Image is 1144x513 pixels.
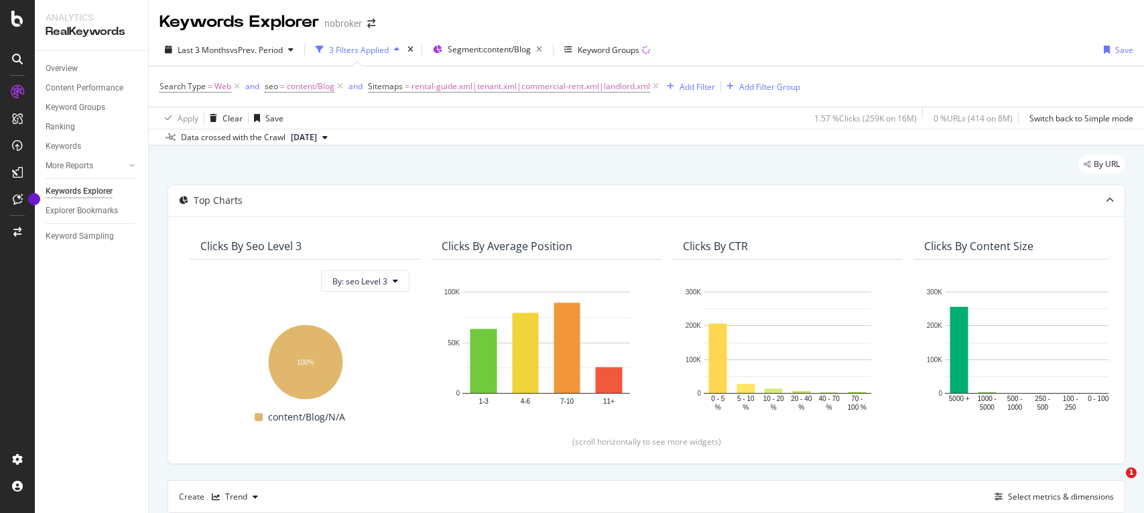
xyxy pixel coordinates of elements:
[683,285,892,412] svg: A chart.
[28,193,40,205] div: Tooltip anchor
[297,359,314,366] text: 100%
[194,194,243,207] div: Top Charts
[1094,160,1120,168] span: By URL
[1078,155,1125,174] div: legacy label
[814,113,917,124] div: 1.57 % Clicks ( 259K on 16M )
[737,396,755,403] text: 5 - 10
[442,239,572,253] div: Clicks By Average Position
[230,44,283,56] span: vs Prev. Period
[46,184,113,198] div: Keywords Explorer
[368,80,403,92] span: Sitemaps
[442,285,651,412] svg: A chart.
[46,139,81,154] div: Keywords
[851,396,863,403] text: 70 -
[686,323,702,330] text: 200K
[739,81,800,93] div: Add Filter Group
[46,101,139,115] a: Keyword Groups
[938,390,942,397] text: 0
[46,11,137,24] div: Analytics
[411,77,650,96] span: rental-guide.xml|tenant.xml|commercial-rent.xml|landlord.xml
[1126,467,1137,478] span: 1
[324,17,362,30] div: nobroker
[160,107,198,129] button: Apply
[456,390,460,397] text: 0
[697,390,701,397] text: 0
[1035,396,1050,403] text: 250 -
[332,276,387,287] span: By: seo Level 3
[46,24,137,40] div: RealKeywords
[348,80,363,93] button: and
[680,81,715,93] div: Add Filter
[46,159,93,173] div: More Reports
[559,39,655,60] button: Keyword Groups
[46,159,125,173] a: More Reports
[285,129,333,146] button: [DATE]
[46,184,139,198] a: Keywords Explorer
[208,80,212,92] span: =
[1029,113,1133,124] div: Switch back to Simple mode
[225,493,247,501] div: Trend
[428,39,548,60] button: Segment:content/Blog
[245,80,259,93] button: and
[204,107,243,129] button: Clear
[181,131,285,144] div: Data crossed with the Crawl
[1088,396,1109,403] text: 0 - 100
[934,113,1013,124] div: 0 % URLs ( 414 on 8M )
[560,398,574,405] text: 7-10
[1007,404,1023,411] text: 1000
[1007,396,1023,403] text: 500 -
[249,107,283,129] button: Save
[287,77,334,96] span: content/Blog
[448,339,460,347] text: 50K
[280,80,285,92] span: =
[321,270,409,292] button: By: seo Level 3
[46,229,139,243] a: Keyword Sampling
[46,62,139,76] a: Overview
[686,356,702,363] text: 100K
[178,44,230,56] span: Last 3 Months
[1063,396,1078,403] text: 100 -
[826,404,832,411] text: %
[763,396,785,403] text: 10 - 20
[479,398,489,405] text: 1-3
[791,396,812,403] text: 20 - 40
[223,113,243,124] div: Clear
[798,404,804,411] text: %
[200,317,409,402] svg: A chart.
[927,356,943,363] text: 100K
[178,113,198,124] div: Apply
[179,486,263,508] div: Create
[329,44,389,56] div: 3 Filters Applied
[743,404,749,411] text: %
[924,239,1033,253] div: Clicks By Content Size
[291,131,317,144] span: 2025 Aug. 4th
[927,288,943,296] text: 300K
[771,404,777,411] text: %
[268,409,345,425] span: content/Blog/N/A
[978,396,997,403] text: 1000 -
[683,239,748,253] div: Clicks By CTR
[200,239,302,253] div: Clicks By seo Level 3
[1098,39,1133,60] button: Save
[578,44,639,56] div: Keyword Groups
[265,80,278,92] span: seo
[46,229,114,243] div: Keyword Sampling
[206,486,263,508] button: Trend
[160,11,319,34] div: Keywords Explorer
[848,404,867,411] text: 100 %
[715,404,721,411] text: %
[603,398,615,405] text: 11+
[46,139,139,154] a: Keywords
[160,80,206,92] span: Search Type
[46,120,139,134] a: Ranking
[721,78,800,95] button: Add Filter Group
[1065,404,1076,411] text: 250
[686,288,702,296] text: 300K
[46,62,78,76] div: Overview
[1115,44,1133,56] div: Save
[367,19,375,28] div: arrow-right-arrow-left
[160,39,299,60] button: Last 3 MonthsvsPrev. Period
